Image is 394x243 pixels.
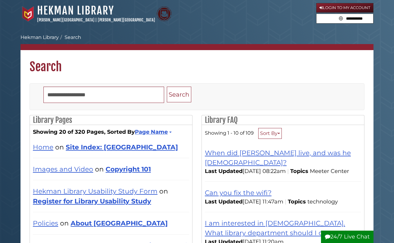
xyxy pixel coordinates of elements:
[205,189,272,197] a: Can you fix the wifi?
[288,198,306,205] span: Topics
[33,165,93,173] a: Images and Video
[258,128,282,139] button: Sort By
[205,198,243,205] span: Last Updated
[95,165,104,173] span: on
[33,187,157,195] a: Hekman Library Usability Study Form
[307,198,339,206] li: technology
[59,34,81,41] li: Search
[33,197,151,205] a: Register for Library Usability Study
[159,187,168,195] span: on
[205,168,243,174] span: Last Updated
[205,168,286,174] span: [DATE] 08:22am
[21,50,373,74] h1: Search
[135,129,171,135] a: Page Name
[286,168,290,174] span: |
[310,168,351,174] ul: Topics
[37,4,114,17] a: Hekman Library
[55,143,64,151] span: on
[310,167,351,175] li: Meeter Center
[71,219,168,227] a: About [GEOGRAPHIC_DATA]
[30,115,192,125] h2: Library Pages
[205,198,283,205] span: [DATE] 11:47am
[33,219,58,227] a: Policies
[321,231,373,243] button: 24/7 Live Chat
[283,198,288,205] span: |
[205,149,351,166] a: When did [PERSON_NAME] live, and was he [DEMOGRAPHIC_DATA]?
[33,143,53,151] a: Home
[202,115,364,125] h2: Library FAQ
[21,34,373,50] nav: breadcrumb
[316,14,373,24] form: Search library guides, policies, and FAQs.
[337,14,345,22] button: Search
[33,128,189,136] strong: Showing 20 of 320 Pages, Sorted By
[205,219,348,237] a: I am interested in [DEMOGRAPHIC_DATA]. What library department should I contact?
[307,198,339,205] ul: Topics
[316,3,373,13] a: Login to My Account
[106,165,151,173] a: Copyright 101
[66,143,178,151] a: Site Index: [GEOGRAPHIC_DATA]
[98,18,155,22] a: [PERSON_NAME][GEOGRAPHIC_DATA]
[95,18,97,22] span: |
[21,6,36,21] img: Calvin University
[60,219,69,227] span: on
[290,168,308,174] span: Topics
[37,18,94,22] a: [PERSON_NAME][GEOGRAPHIC_DATA]
[21,34,59,40] a: Hekman Library
[167,87,191,103] button: Search
[157,6,172,21] img: Calvin Theological Seminary
[205,130,254,136] span: Showing 1 - 10 of 109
